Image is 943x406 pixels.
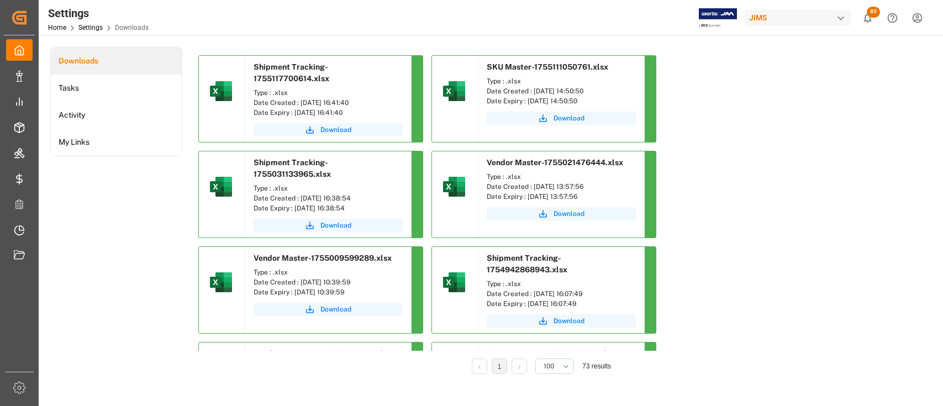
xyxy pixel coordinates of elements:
div: JIMS [745,10,851,26]
span: Download [554,209,584,219]
img: microsoft-excel-2019--v1.png [441,269,467,296]
div: Date Created : [DATE] 16:38:54 [254,193,403,203]
button: show 85 new notifications [855,6,880,30]
button: Help Center [880,6,905,30]
img: microsoft-excel-2019--v1.png [208,78,234,104]
span: Download [554,113,584,123]
span: Vendor Master-1755009599289.xlsx [254,254,392,262]
li: Previous Page [472,358,487,374]
button: Download [487,207,636,220]
div: Type : .xlsx [254,183,403,193]
span: SKU Master-1754939228388.xlsx [487,349,615,358]
img: microsoft-excel-2019--v1.png [208,269,234,296]
span: Vendor Master-1754939242272.xlsx [254,349,392,358]
button: Download [487,112,636,125]
div: Date Created : [DATE] 10:39:59 [254,277,403,287]
img: Exertis%20JAM%20-%20Email%20Logo.jpg_1722504956.jpg [699,8,737,28]
span: Download [320,125,351,135]
div: Type : .xlsx [254,267,403,277]
span: Shipment Tracking-1754942868943.xlsx [487,254,567,274]
img: microsoft-excel-2019--v1.png [208,173,234,200]
a: 1 [498,363,502,371]
div: Date Expiry : [DATE] 16:38:54 [254,203,403,213]
span: Vendor Master-1755021476444.xlsx [487,158,623,167]
span: 85 [867,7,880,18]
div: Date Expiry : [DATE] 14:50:50 [487,96,636,106]
div: Settings [48,5,149,22]
span: Shipment Tracking-1755117700614.xlsx [254,62,329,83]
div: Type : .xlsx [487,172,636,182]
span: SKU Master-1755111050761.xlsx [487,62,608,71]
a: Home [48,24,66,31]
button: open menu [535,358,574,374]
img: microsoft-excel-2019--v1.png [441,78,467,104]
button: Download [487,314,636,328]
span: Download [320,220,351,230]
a: Activity [51,102,182,129]
div: Date Expiry : [DATE] 16:07:49 [487,299,636,309]
span: 100 [544,361,554,371]
button: Download [254,303,403,316]
a: My Links [51,129,182,156]
a: Downloads [51,48,182,75]
div: Type : .xlsx [487,76,636,86]
span: Download [320,304,351,314]
button: Download [254,219,403,232]
button: Download [254,123,403,136]
div: Date Created : [DATE] 16:41:40 [254,98,403,108]
span: 73 results [582,362,611,370]
div: Date Expiry : [DATE] 13:57:56 [487,192,636,202]
div: Date Created : [DATE] 16:07:49 [487,289,636,299]
li: Next Page [512,358,527,374]
div: Date Created : [DATE] 13:57:56 [487,182,636,192]
div: Date Created : [DATE] 14:50:50 [487,86,636,96]
span: Shipment Tracking-1755031133965.xlsx [254,158,331,178]
img: microsoft-excel-2019--v1.png [441,173,467,200]
li: 1 [492,358,507,374]
div: Type : .xlsx [254,88,403,98]
div: Date Expiry : [DATE] 16:41:40 [254,108,403,118]
button: JIMS [745,7,855,28]
span: Download [554,316,584,326]
a: Tasks [51,75,182,102]
div: Type : .xlsx [487,279,636,289]
a: Settings [78,24,103,31]
div: Date Expiry : [DATE] 10:39:59 [254,287,403,297]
